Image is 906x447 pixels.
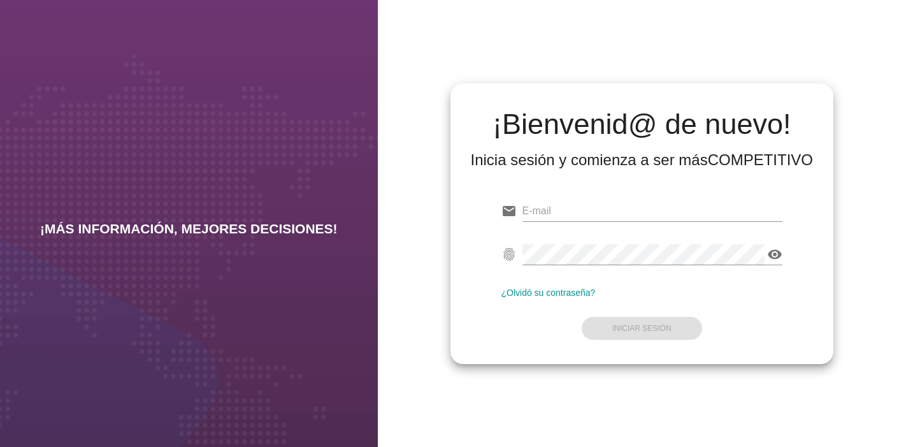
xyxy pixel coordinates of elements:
[522,201,783,221] input: E-mail
[471,109,814,140] h2: ¡Bienvenid@ de nuevo!
[767,247,782,262] i: visibility
[501,288,596,298] a: ¿Olvidó su contraseña?
[471,150,814,170] div: Inicia sesión y comienza a ser más
[501,247,517,262] i: fingerprint
[501,203,517,219] i: email
[708,151,813,168] strong: COMPETITIVO
[40,221,338,237] h2: ¡MÁS INFORMACIÓN, MEJORES DECISIONES!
